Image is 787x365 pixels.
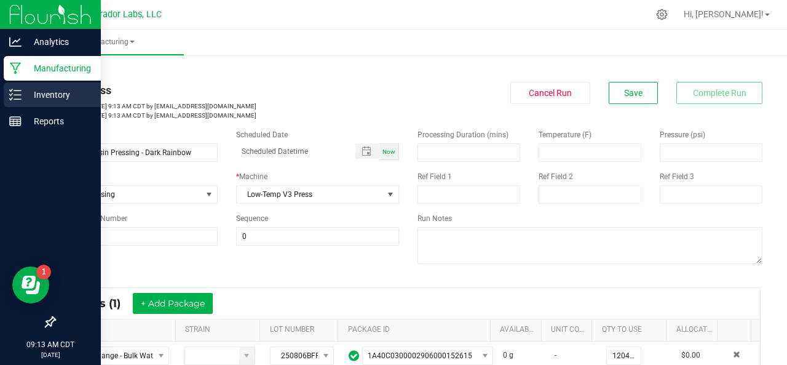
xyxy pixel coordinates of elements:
[9,36,22,48] inline-svg: Analytics
[54,102,399,111] p: [DATE] 9:13 AM CDT by [EMAIL_ADDRESS][DOMAIN_NAME]
[609,82,658,104] button: Save
[22,114,95,129] p: Reports
[133,293,213,314] button: + Add Package
[348,325,486,335] a: PACKAGE IDSortable
[270,325,333,335] a: LOT NUMBERSortable
[69,297,133,310] span: Inputs (1)
[30,37,184,47] span: Manufacturing
[236,130,288,139] span: Scheduled Date
[660,130,705,139] span: Pressure (psi)
[64,347,169,365] span: NO DATA FOUND
[539,172,573,181] span: Ref Field 2
[66,325,170,335] a: ITEMSortable
[417,214,452,223] span: Run Notes
[727,325,746,335] a: Sortable
[654,9,670,20] div: Manage settings
[539,130,591,139] span: Temperature (F)
[355,143,379,159] span: Toggle popup
[417,130,508,139] span: Processing Duration (mins)
[9,89,22,101] inline-svg: Inventory
[271,347,318,364] span: 250806BFFDRKRNBW
[54,82,399,98] div: In Progress
[12,267,49,303] iframe: Resource center
[236,143,343,159] input: Scheduled Datetime
[349,348,359,363] span: In Sync
[54,111,399,120] p: [DATE] 9:13 AM CDT by [EMAIL_ADDRESS][DOMAIN_NAME]
[65,347,153,364] span: Headchange - Bulk Water Hash - Dark Rainbow
[417,172,452,181] span: Ref Field 1
[551,325,587,335] a: Unit CostSortable
[9,115,22,127] inline-svg: Reports
[30,30,184,55] a: Manufacturing
[676,325,713,335] a: Allocated CostSortable
[681,351,700,359] span: $0.00
[6,339,95,350] p: 09:13 AM CDT
[368,351,472,360] span: 1A40C0300002906000152615
[555,351,556,359] span: -
[22,61,95,76] p: Manufacturing
[500,325,536,335] a: AVAILABLESortable
[55,186,202,203] span: Rosin Pressing
[36,265,51,279] iframe: Resource center unread badge
[382,148,395,155] span: Now
[509,351,513,359] span: g
[503,351,507,359] span: 0
[693,88,746,98] span: Complete Run
[660,172,694,181] span: Ref Field 3
[185,325,255,335] a: STRAINSortable
[89,9,162,20] span: Curador Labs, LLC
[676,82,762,104] button: Complete Run
[529,88,572,98] span: Cancel Run
[9,62,22,74] inline-svg: Manufacturing
[236,214,268,223] span: Sequence
[22,87,95,102] p: Inventory
[6,350,95,359] p: [DATE]
[239,172,267,181] span: Machine
[684,9,764,19] span: Hi, [PERSON_NAME]!
[510,82,590,104] button: Cancel Run
[602,325,662,335] a: QTY TO USESortable
[22,34,95,49] p: Analytics
[237,186,384,203] span: Low-Temp V3 Press
[624,88,643,98] span: Save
